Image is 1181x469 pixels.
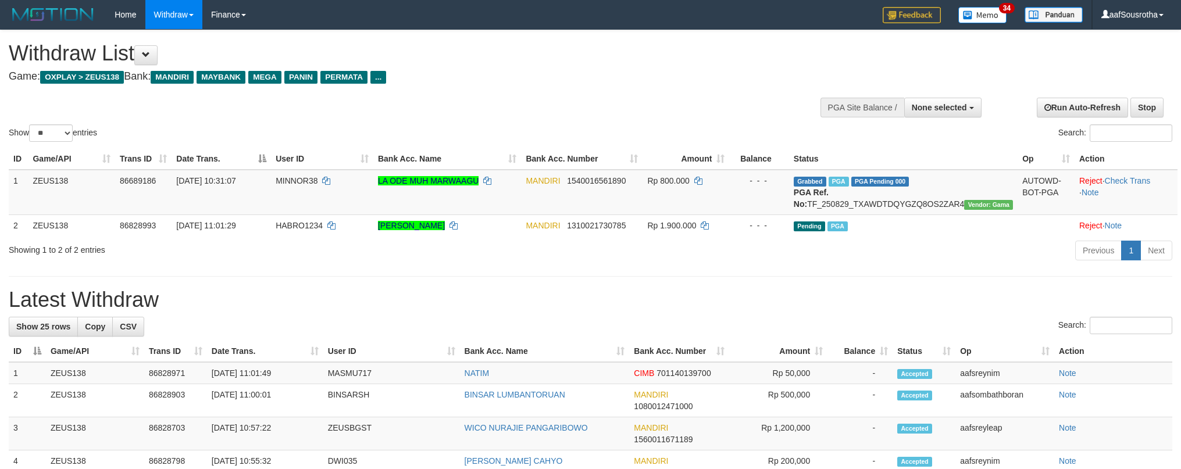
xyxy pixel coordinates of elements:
td: aafsreynim [955,362,1054,384]
span: Copy [85,322,105,331]
a: Previous [1075,241,1122,260]
a: Reject [1079,221,1102,230]
span: PERMATA [320,71,367,84]
span: Copy 1080012471000 to clipboard [634,402,693,411]
span: Accepted [897,457,932,467]
span: CSV [120,322,137,331]
a: CSV [112,317,144,336]
div: - - - [734,220,784,231]
span: 86828993 [120,221,156,230]
td: ZEUS138 [28,214,115,236]
a: BINSAR LUMBANTORUAN [465,390,565,399]
td: 86828703 [144,417,207,450]
th: Bank Acc. Name: activate to sort column ascending [373,148,521,170]
span: Pending [794,221,825,231]
span: CIMB [634,368,654,378]
span: MINNOR38 [276,176,317,185]
th: Action [1075,148,1178,170]
span: Rp 800.000 [647,176,689,185]
th: Amount: activate to sort column ascending [643,148,729,170]
td: ZEUS138 [46,384,144,417]
span: Rp 1.900.000 [647,221,696,230]
img: panduan.png [1025,7,1083,23]
a: Note [1059,423,1076,432]
th: Op: activate to sort column ascending [955,341,1054,362]
label: Search: [1058,124,1172,142]
th: Date Trans.: activate to sort column descending [172,148,271,170]
td: aafsreyleap [955,417,1054,450]
span: Marked by aafnoeunsreypich [827,221,848,231]
td: 86828903 [144,384,207,417]
span: Grabbed [794,177,826,187]
th: Bank Acc. Name: activate to sort column ascending [460,341,630,362]
th: Game/API: activate to sort column ascending [28,148,115,170]
td: MASMU717 [323,362,460,384]
a: Note [1059,390,1076,399]
td: Rp 50,000 [729,362,827,384]
a: NATIM [465,368,490,378]
span: Accepted [897,391,932,400]
span: MANDIRI [526,221,560,230]
span: 86689186 [120,176,156,185]
a: 1 [1121,241,1141,260]
th: ID: activate to sort column descending [9,341,46,362]
th: Trans ID: activate to sort column ascending [115,148,172,170]
span: OXPLAY > ZEUS138 [40,71,124,84]
a: [PERSON_NAME] [378,221,445,230]
a: Note [1082,188,1099,197]
span: MAYBANK [197,71,245,84]
td: - [827,362,893,384]
th: Status [789,148,1018,170]
th: Status: activate to sort column ascending [893,341,955,362]
span: PGA Pending [851,177,909,187]
input: Search: [1090,124,1172,142]
td: 2 [9,214,28,236]
td: [DATE] 11:01:49 [207,362,323,384]
h1: Latest Withdraw [9,288,1172,312]
td: TF_250829_TXAWDTDQYGZQ8OS2ZAR4 [789,170,1018,215]
a: Check Trans [1105,176,1151,185]
a: Copy [77,317,113,336]
span: Marked by aafkaynarin [829,177,849,187]
img: Button%20Memo.svg [958,7,1007,23]
th: Bank Acc. Number: activate to sort column ascending [521,148,643,170]
th: Game/API: activate to sort column ascending [46,341,144,362]
td: 86828971 [144,362,207,384]
span: MANDIRI [151,71,194,84]
span: Copy 1540016561890 to clipboard [567,176,626,185]
td: - [827,417,893,450]
span: MANDIRI [526,176,560,185]
td: Rp 500,000 [729,384,827,417]
span: Copy 1560011671189 to clipboard [634,435,693,444]
th: ID [9,148,28,170]
span: 34 [999,3,1015,13]
b: PGA Ref. No: [794,188,829,209]
span: None selected [912,103,967,112]
div: PGA Site Balance / [820,98,904,117]
th: User ID: activate to sort column ascending [271,148,373,170]
span: MANDIRI [634,456,668,466]
a: Show 25 rows [9,317,78,336]
span: MANDIRI [634,390,668,399]
span: Show 25 rows [16,322,70,331]
span: PANIN [284,71,317,84]
td: [DATE] 10:57:22 [207,417,323,450]
label: Show entries [9,124,97,142]
span: Accepted [897,369,932,379]
td: Rp 1,200,000 [729,417,827,450]
td: 1 [9,362,46,384]
img: MOTION_logo.png [9,6,97,23]
a: [PERSON_NAME] CAHYO [465,456,563,466]
td: · [1075,214,1178,236]
th: Bank Acc. Number: activate to sort column ascending [629,341,729,362]
span: MANDIRI [634,423,668,432]
a: Note [1059,456,1076,466]
a: Note [1105,221,1122,230]
td: AUTOWD-BOT-PGA [1018,170,1075,215]
h4: Game: Bank: [9,71,776,83]
td: ZEUSBGST [323,417,460,450]
a: Note [1059,368,1076,378]
span: MEGA [248,71,281,84]
a: LA ODE MUH MARWAAGU [378,176,479,185]
a: Run Auto-Refresh [1037,98,1128,117]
